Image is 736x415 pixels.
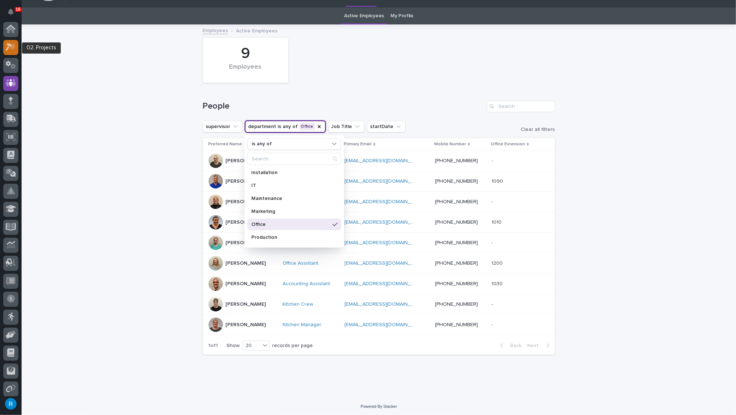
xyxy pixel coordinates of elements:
div: Notifications16 [9,9,18,20]
p: [PERSON_NAME] [226,240,266,246]
div: Search [247,152,341,165]
a: [PHONE_NUMBER] [435,199,478,204]
a: Kitchen Crew [283,301,313,307]
p: Production [251,234,329,240]
div: Employees [215,63,276,78]
a: [PHONE_NUMBER] [435,158,478,163]
a: [EMAIL_ADDRESS][DOMAIN_NAME] [344,261,426,266]
a: [PHONE_NUMBER] [435,220,478,225]
button: Back [494,342,525,349]
tr: [PERSON_NAME]Accounting Assistant [EMAIL_ADDRESS][DOMAIN_NAME] [PHONE_NUMBER]10301030 [203,274,555,294]
button: Next [525,342,555,349]
p: 1030 [492,279,504,287]
p: - [492,320,494,328]
p: Mobile Number [434,140,466,148]
p: - [492,238,494,246]
span: Next [527,343,543,348]
tr: [PERSON_NAME]Kitchen Crew [EMAIL_ADDRESS][DOMAIN_NAME] [PHONE_NUMBER]-- [203,294,555,315]
p: Show [227,343,240,349]
a: [EMAIL_ADDRESS][DOMAIN_NAME] [344,179,426,184]
a: Powered By Stacker [361,404,397,409]
tr: [PERSON_NAME]Office Assistant [EMAIL_ADDRESS][DOMAIN_NAME] [PHONE_NUMBER]12001200 [203,253,555,274]
div: 9 [215,45,276,63]
p: Preferred Name [209,140,242,148]
p: [PERSON_NAME] [226,158,266,164]
a: [EMAIL_ADDRESS][DOMAIN_NAME] [344,220,426,225]
a: [EMAIL_ADDRESS][DOMAIN_NAME] [344,240,426,245]
a: Accounting Assistant [283,281,330,287]
a: [EMAIL_ADDRESS][DOMAIN_NAME] [344,158,426,163]
p: Maintenance [251,196,329,201]
a: Active Employees [344,8,384,24]
p: [PERSON_NAME] [226,178,266,184]
span: Clear all filters [521,127,555,132]
p: 1 of 1 [203,337,224,355]
button: Clear all filters [515,127,555,132]
a: Office Assistant [283,260,318,266]
p: Office [251,222,329,227]
a: [PHONE_NUMBER] [435,179,478,184]
p: Marketing [251,209,329,214]
a: Kitchen Manager [283,322,321,328]
p: [PERSON_NAME] [226,199,266,205]
button: users-avatar [3,396,18,411]
a: [PHONE_NUMBER] [435,322,478,327]
button: startDate [367,121,406,132]
p: [PERSON_NAME] [226,281,266,287]
p: 1090 [492,177,504,184]
a: [EMAIL_ADDRESS][DOMAIN_NAME] [344,302,426,307]
a: [EMAIL_ADDRESS][DOMAIN_NAME] [344,322,426,327]
a: Employees [203,26,228,34]
p: is any of [252,141,272,147]
a: [PHONE_NUMBER] [435,240,478,245]
p: [PERSON_NAME] [226,322,266,328]
p: 1010 [492,218,503,225]
tr: [PERSON_NAME]Office Manager [EMAIL_ADDRESS][DOMAIN_NAME] [PHONE_NUMBER]10101010 [203,212,555,233]
a: [PHONE_NUMBER] [435,261,478,266]
button: supervisor [203,121,242,132]
input: Search [487,101,555,112]
p: records per page [273,343,313,349]
tr: [PERSON_NAME]CFO [EMAIL_ADDRESS][DOMAIN_NAME] [PHONE_NUMBER]10901090 [203,171,555,192]
p: Office Extension [491,140,525,148]
button: Job Title [328,121,364,132]
p: - [492,156,494,164]
p: [PERSON_NAME] [226,301,266,307]
tr: [PERSON_NAME]Kitchen Crew [EMAIL_ADDRESS][DOMAIN_NAME] [PHONE_NUMBER]-- [203,233,555,253]
a: [PHONE_NUMBER] [435,281,478,286]
a: My Profile [390,8,413,24]
button: department [245,121,325,132]
p: - [492,300,494,307]
input: Search [247,153,340,164]
p: 1200 [492,259,504,266]
tr: [PERSON_NAME]Kitchen Crew [EMAIL_ADDRESS][DOMAIN_NAME] [PHONE_NUMBER]-- [203,151,555,171]
div: 20 [243,342,260,350]
a: [EMAIL_ADDRESS][DOMAIN_NAME] [344,199,426,204]
a: [EMAIL_ADDRESS][DOMAIN_NAME] [344,281,426,286]
p: Active Employees [236,26,278,34]
p: Primary Email [344,140,371,148]
tr: [PERSON_NAME]Kitchen Crew [EMAIL_ADDRESS][DOMAIN_NAME] [PHONE_NUMBER]-- [203,192,555,212]
p: [PERSON_NAME] [226,219,266,225]
tr: [PERSON_NAME]Kitchen Manager [EMAIL_ADDRESS][DOMAIN_NAME] [PHONE_NUMBER]-- [203,315,555,335]
p: IT [251,183,329,188]
a: [PHONE_NUMBER] [435,302,478,307]
p: 16 [16,7,20,12]
p: Installation [251,170,329,175]
p: [PERSON_NAME] [226,260,266,266]
h1: People [203,101,484,111]
span: Back [506,343,522,348]
button: Notifications [3,4,18,19]
p: - [492,197,494,205]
